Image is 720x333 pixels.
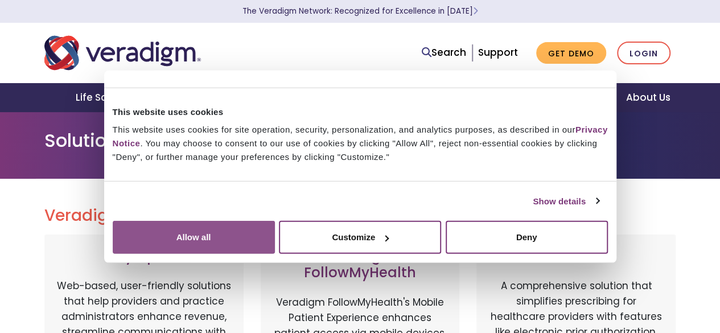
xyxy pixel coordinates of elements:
[113,105,608,118] div: This website uses cookies
[617,42,670,65] a: Login
[488,248,664,265] h3: ePrescribe
[533,194,599,208] a: Show details
[536,42,606,64] a: Get Demo
[612,83,684,112] a: About Us
[478,46,518,59] a: Support
[44,130,676,151] h1: Solution Login
[113,123,608,164] div: This website uses cookies for site operation, security, personalization, and analytics purposes, ...
[473,6,478,17] span: Learn More
[279,221,441,254] button: Customize
[242,6,478,17] a: The Veradigm Network: Recognized for Excellence in [DATE]Learn More
[113,221,275,254] button: Allow all
[44,34,201,72] img: Veradigm logo
[113,125,608,148] a: Privacy Notice
[446,221,608,254] button: Deny
[62,83,157,112] a: Life Sciences
[56,248,232,265] h3: Payerpath
[422,45,466,60] a: Search
[44,206,676,225] h2: Veradigm Solutions
[272,248,449,281] h3: Veradigm FollowMyHealth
